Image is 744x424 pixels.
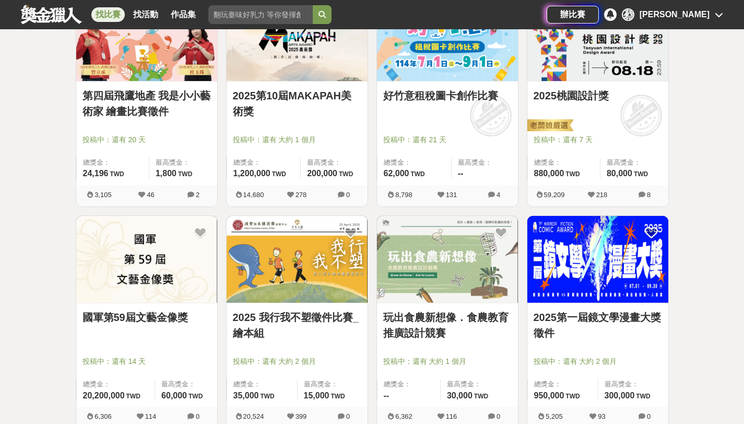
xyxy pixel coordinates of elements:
[447,391,473,400] span: 30,000
[383,356,512,367] span: 投稿中：還有 大約 1 個月
[83,157,143,168] span: 總獎金：
[534,391,564,400] span: 950,000
[596,191,608,199] span: 218
[227,216,368,303] img: Cover Image
[395,191,412,199] span: 8,798
[156,157,211,168] span: 最高獎金：
[307,157,361,168] span: 最高獎金：
[534,88,662,104] a: 2025桃園設計獎
[178,170,192,178] span: TWD
[196,191,199,199] span: 2
[384,391,389,400] span: --
[233,391,259,400] span: 35,000
[346,412,350,420] span: 0
[126,393,140,400] span: TWD
[233,134,361,145] span: 投稿中：還有 大約 1 個月
[330,393,345,400] span: TWD
[598,412,605,420] span: 93
[145,412,157,420] span: 114
[296,412,307,420] span: 399
[544,191,565,199] span: 59,209
[161,379,210,389] span: 最高獎金：
[607,169,632,178] span: 80,000
[296,191,307,199] span: 278
[76,216,217,303] img: Cover Image
[243,191,264,199] span: 14,680
[91,7,125,22] a: 找比賽
[346,191,350,199] span: 0
[384,169,409,178] span: 62,000
[82,134,211,145] span: 投稿中：還有 20 天
[339,170,353,178] span: TWD
[307,169,337,178] span: 200,000
[534,310,662,341] a: 2025第一屆鏡文學漫畫大獎徵件
[95,412,112,420] span: 6,306
[410,170,424,178] span: TWD
[546,412,563,420] span: 5,205
[233,379,291,389] span: 總獎金：
[527,216,668,303] img: Cover Image
[129,7,162,22] a: 找活動
[167,7,200,22] a: 作品集
[634,170,648,178] span: TWD
[525,119,573,133] img: 老闆娘嚴選
[446,191,457,199] span: 131
[383,88,512,104] a: 好竹意租稅圖卡創作比賽
[383,310,512,341] a: 玩出食農新想像．食農教育推廣設計競賽
[647,412,651,420] span: 0
[458,169,464,178] span: --
[156,169,176,178] span: 1,800
[188,393,203,400] span: TWD
[446,412,457,420] span: 116
[82,88,211,119] a: 第四屆飛鷹地產 我是小小藝術家 繪畫比賽徵件
[83,379,149,389] span: 總獎金：
[534,379,592,389] span: 總獎金：
[196,412,199,420] span: 0
[547,6,599,24] a: 辦比賽
[304,391,329,400] span: 15,000
[622,8,634,21] div: 蔡
[605,379,662,389] span: 最高獎金：
[647,191,651,199] span: 8
[384,157,445,168] span: 總獎金：
[534,134,662,145] span: 投稿中：還有 7 天
[208,5,313,24] input: 翻玩臺味好乳力 等你發揮創意！
[607,157,662,168] span: 最高獎金：
[233,157,294,168] span: 總獎金：
[565,393,580,400] span: TWD
[497,191,500,199] span: 4
[383,134,512,145] span: 投稿中：還有 21 天
[377,216,518,303] img: Cover Image
[82,356,211,367] span: 投稿中：還有 14 天
[565,170,580,178] span: TWD
[304,379,361,389] span: 最高獎金：
[161,391,187,400] span: 60,000
[83,391,125,400] span: 20,200,000
[82,310,211,325] a: 國軍第59屆文藝金像獎
[395,412,412,420] span: 6,362
[147,191,154,199] span: 46
[95,191,112,199] span: 3,105
[83,169,109,178] span: 24,196
[497,412,500,420] span: 0
[534,169,564,178] span: 880,000
[534,157,594,168] span: 總獎金：
[233,88,361,119] a: 2025第10屆MAKAPAH美術獎
[233,310,361,341] a: 2025 我行我不塑徵件比賽_繪本組
[458,157,512,168] span: 最高獎金：
[474,393,488,400] span: TWD
[640,8,710,21] div: [PERSON_NAME]
[260,393,274,400] span: TWD
[272,170,286,178] span: TWD
[447,379,512,389] span: 最高獎金：
[110,170,124,178] span: TWD
[534,356,662,367] span: 投稿中：還有 大約 2 個月
[233,169,270,178] span: 1,200,000
[233,356,361,367] span: 投稿中：還有 大約 2 個月
[605,391,635,400] span: 300,000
